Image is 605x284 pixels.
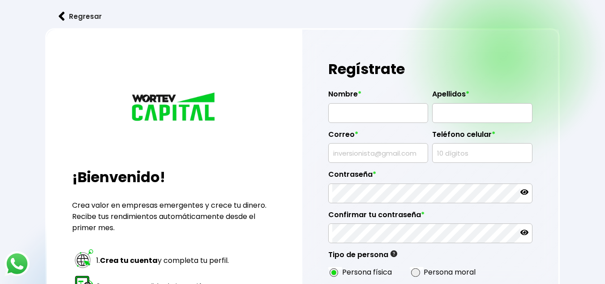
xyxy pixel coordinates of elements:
[332,144,424,162] input: inversionista@gmail.com
[328,130,428,144] label: Correo
[100,255,158,266] strong: Crea tu cuenta
[45,4,559,28] a: flecha izquierdaRegresar
[342,267,392,278] label: Persona física
[424,267,476,278] label: Persona moral
[328,90,428,103] label: Nombre
[45,4,115,28] button: Regresar
[4,251,30,276] img: logos_whatsapp-icon.242b2217.svg
[432,90,532,103] label: Apellidos
[328,170,532,184] label: Contraseña
[328,56,532,83] h1: Regístrate
[72,200,276,233] p: Crea valor en empresas emergentes y crece tu dinero. Recibe tus rendimientos automáticamente desd...
[129,91,219,124] img: logo_wortev_capital
[328,210,532,224] label: Confirmar tu contraseña
[73,248,94,269] img: paso 1
[59,12,65,21] img: flecha izquierda
[328,250,397,264] label: Tipo de persona
[96,248,231,273] td: 1. y completa tu perfil.
[390,250,397,257] img: gfR76cHglkPwleuBLjWdxeZVvX9Wp6JBDmjRYY8JYDQn16A2ICN00zLTgIroGa6qie5tIuWH7V3AapTKqzv+oMZsGfMUqL5JM...
[432,130,532,144] label: Teléfono celular
[436,144,528,162] input: 10 dígitos
[72,166,276,188] h2: ¡Bienvenido!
